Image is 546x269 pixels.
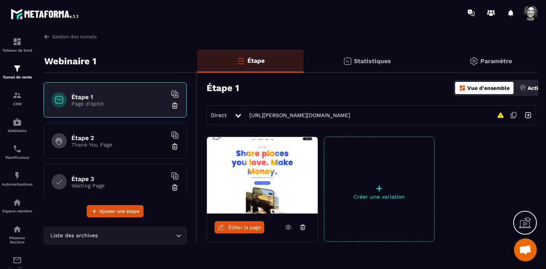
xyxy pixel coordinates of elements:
p: CRM [2,102,32,106]
img: email [13,256,22,265]
h6: Étape 3 [71,175,167,183]
img: automations [13,198,22,207]
a: [URL][PERSON_NAME][DOMAIN_NAME] [246,112,350,118]
span: Liste des archives [48,232,99,240]
p: Étape [247,57,265,64]
img: bars-o.4a397970.svg [236,56,246,65]
img: logo [11,7,79,21]
p: Statistiques [354,57,391,65]
img: stats.20deebd0.svg [343,57,352,66]
p: Espace membre [2,209,32,213]
a: formationformationTableau de bord [2,31,32,58]
img: image [207,137,318,214]
a: formationformationCRM [2,85,32,112]
img: actions.d6e523a2.png [519,85,526,91]
h3: Étape 1 [207,83,239,93]
img: automations [13,117,22,127]
p: Vue d'ensemble [467,85,510,91]
a: Éditer la page [215,221,264,233]
span: Éditer la page [228,225,261,230]
img: scheduler [13,144,22,153]
p: Webinaire [2,129,32,133]
a: automationsautomationsWebinaire [2,112,32,139]
img: formation [13,64,22,73]
img: dashboard-orange.40269519.svg [459,85,466,91]
img: setting-gr.5f69749f.svg [469,57,478,66]
img: trash [171,184,179,191]
p: Page d'optin [71,101,167,107]
a: formationformationTunnel de vente [2,58,32,85]
div: Search for option [44,227,187,245]
a: automationsautomationsAutomatisations [2,165,32,192]
span: Direct [211,112,227,118]
img: trash [171,143,179,150]
p: Thank You Page [71,142,167,148]
a: Gestion des tunnels [44,33,97,40]
p: + [324,183,434,194]
p: Paramètre [480,57,512,65]
button: Ajouter une étape [87,205,144,217]
span: Ajouter une étape [99,207,139,215]
p: Planificateur [2,155,32,160]
p: Créer une variation [324,194,434,200]
p: Tableau de bord [2,48,32,52]
p: Webinaire 1 [44,54,96,69]
p: Réseaux Sociaux [2,236,32,244]
img: formation [13,91,22,100]
img: trash [171,102,179,109]
input: Search for option [99,232,174,240]
a: automationsautomationsEspace membre [2,192,32,219]
img: automations [13,171,22,180]
a: schedulerschedulerPlanificateur [2,139,32,165]
p: Automatisations [2,182,32,186]
img: formation [13,37,22,46]
h6: Étape 2 [71,134,167,142]
a: social-networksocial-networkRéseaux Sociaux [2,219,32,250]
p: Tunnel de vente [2,75,32,79]
img: arrow [44,33,50,40]
h6: Étape 1 [71,93,167,101]
p: Waiting Page [71,183,167,189]
img: arrow-next.bcc2205e.svg [521,108,535,122]
img: social-network [13,225,22,234]
a: Ouvrir le chat [514,238,537,261]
